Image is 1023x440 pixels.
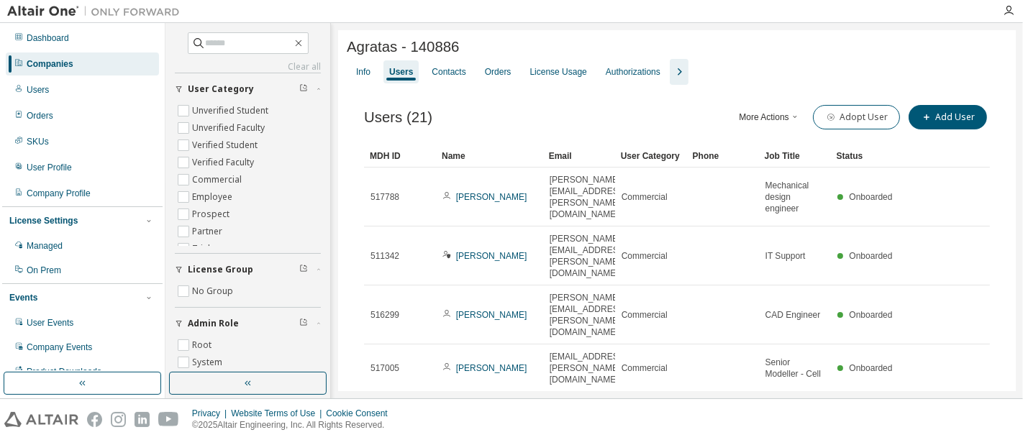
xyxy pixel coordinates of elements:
[432,66,465,78] div: Contacts
[347,39,459,55] span: Agratas - 140886
[299,318,308,329] span: Clear filter
[192,102,271,119] label: Unverified Student
[299,264,308,275] span: Clear filter
[192,419,396,431] p: © 2025 Altair Engineering, Inc. All Rights Reserved.
[192,206,232,223] label: Prospect
[442,145,537,168] div: Name
[622,250,668,262] span: Commercial
[765,309,821,321] span: CAD Engineer
[7,4,187,19] img: Altair One
[765,180,824,214] span: Mechanical design engineer
[456,192,527,202] a: [PERSON_NAME]
[27,58,73,70] div: Companies
[87,412,102,427] img: facebook.svg
[735,105,804,129] button: More Actions
[765,357,824,380] span: Senior Modeller - Cell
[529,66,586,78] div: License Usage
[765,250,806,262] span: IT Support
[192,240,213,257] label: Trial
[27,32,69,44] div: Dashboard
[27,342,92,353] div: Company Events
[27,136,49,147] div: SKUs
[192,283,236,300] label: No Group
[549,145,609,168] div: Email
[111,412,126,427] img: instagram.svg
[192,119,268,137] label: Unverified Faculty
[192,336,214,354] label: Root
[27,110,53,122] div: Orders
[27,317,73,329] div: User Events
[550,233,627,279] span: [PERSON_NAME][EMAIL_ADDRESS][PERSON_NAME][DOMAIN_NAME]
[550,174,627,220] span: [PERSON_NAME][EMAIL_ADDRESS][PERSON_NAME][DOMAIN_NAME]
[27,366,101,377] div: Product Downloads
[550,292,627,338] span: [PERSON_NAME][EMAIL_ADDRESS][PERSON_NAME][DOMAIN_NAME]
[175,308,321,339] button: Admin Role
[370,145,430,168] div: MDH ID
[370,191,399,203] span: 517788
[622,362,668,374] span: Commercial
[456,363,527,373] a: [PERSON_NAME]
[27,265,61,276] div: On Prem
[192,188,235,206] label: Employee
[622,309,668,321] span: Commercial
[192,154,257,171] label: Verified Faculty
[356,66,370,78] div: Info
[606,66,660,78] div: Authorizations
[175,61,321,73] a: Clear all
[765,145,825,168] div: Job Title
[158,412,179,427] img: youtube.svg
[192,354,225,371] label: System
[4,412,78,427] img: altair_logo.svg
[485,66,511,78] div: Orders
[456,310,527,320] a: [PERSON_NAME]
[849,363,892,373] span: Onboarded
[188,264,253,275] span: License Group
[370,250,399,262] span: 511342
[370,309,399,321] span: 516299
[693,145,753,168] div: Phone
[370,362,399,374] span: 517005
[27,84,49,96] div: Users
[188,318,239,329] span: Admin Role
[192,223,225,240] label: Partner
[813,105,900,129] button: Adopt User
[849,192,892,202] span: Onboarded
[621,145,681,168] div: User Category
[27,162,72,173] div: User Profile
[192,137,260,154] label: Verified Student
[550,351,627,385] span: [EMAIL_ADDRESS][PERSON_NAME][DOMAIN_NAME]
[456,251,527,261] a: [PERSON_NAME]
[175,73,321,105] button: User Category
[188,83,254,95] span: User Category
[389,66,413,78] div: Users
[364,109,432,126] span: Users (21)
[231,408,326,419] div: Website Terms of Use
[622,191,668,203] span: Commercial
[27,240,63,252] div: Managed
[299,83,308,95] span: Clear filter
[135,412,150,427] img: linkedin.svg
[9,292,37,303] div: Events
[837,145,897,168] div: Status
[192,408,231,419] div: Privacy
[175,254,321,285] button: License Group
[27,188,91,199] div: Company Profile
[192,171,245,188] label: Commercial
[326,408,396,419] div: Cookie Consent
[849,310,892,320] span: Onboarded
[849,251,892,261] span: Onboarded
[9,215,78,226] div: License Settings
[909,105,987,129] button: Add User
